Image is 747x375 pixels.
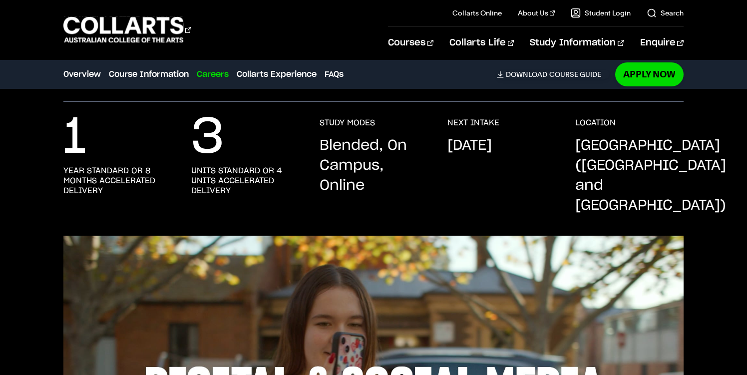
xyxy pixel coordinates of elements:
a: FAQs [325,68,344,80]
a: Collarts Experience [237,68,317,80]
h3: NEXT INTAKE [447,118,499,128]
a: Course Information [109,68,189,80]
p: 1 [63,118,86,158]
div: Go to homepage [63,15,191,44]
a: Enquire [640,26,684,59]
span: Download [506,70,547,79]
h3: units standard or 4 units accelerated delivery [191,166,299,196]
a: Study Information [530,26,624,59]
a: Courses [388,26,433,59]
a: Overview [63,68,101,80]
a: About Us [518,8,555,18]
a: Apply Now [615,62,684,86]
a: DownloadCourse Guide [497,70,609,79]
p: [GEOGRAPHIC_DATA] ([GEOGRAPHIC_DATA] and [GEOGRAPHIC_DATA]) [575,136,726,216]
p: Blended, On Campus, Online [320,136,427,196]
a: Careers [197,68,229,80]
p: 3 [191,118,224,158]
a: Student Login [571,8,631,18]
a: Search [647,8,684,18]
h3: LOCATION [575,118,616,128]
p: [DATE] [447,136,492,156]
h3: year standard or 8 months accelerated delivery [63,166,171,196]
a: Collarts Life [449,26,514,59]
h3: STUDY MODES [320,118,375,128]
a: Collarts Online [452,8,502,18]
